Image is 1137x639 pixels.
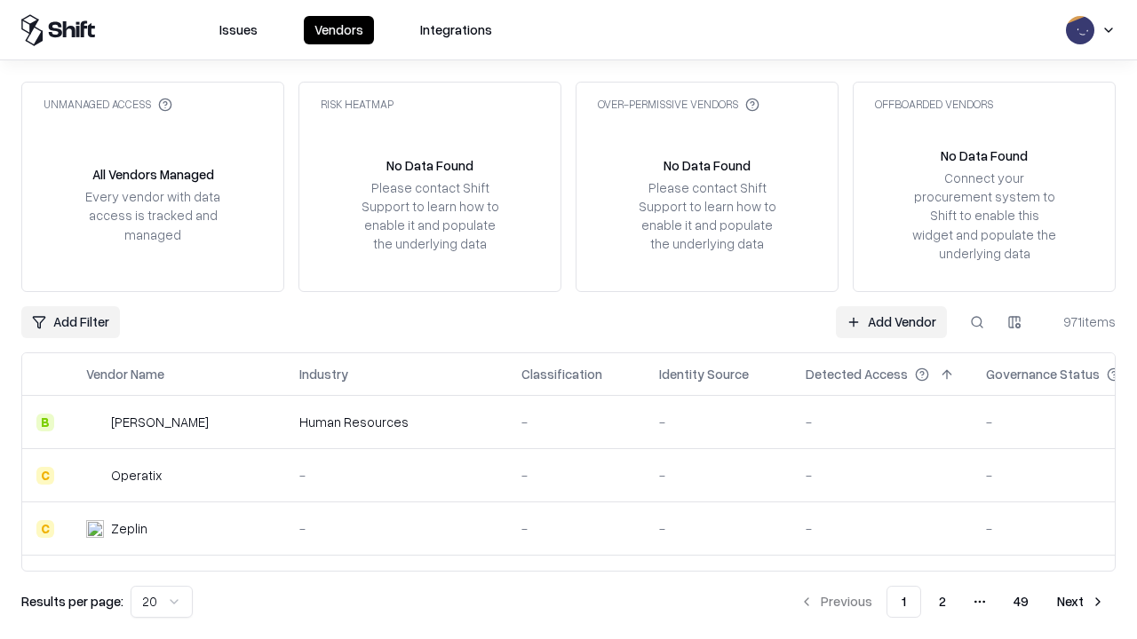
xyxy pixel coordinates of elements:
div: - [806,519,958,538]
button: Next [1046,586,1116,618]
div: Governance Status [986,365,1100,383]
div: No Data Found [941,146,1028,165]
div: - [806,466,958,485]
div: - [659,466,777,485]
div: - [299,466,493,485]
div: No Data Found [664,156,751,175]
button: Add Filter [21,306,120,338]
div: - [659,519,777,538]
div: C [36,520,54,538]
div: - [521,466,631,485]
div: Offboarded Vendors [875,97,993,112]
div: - [299,519,493,538]
div: Industry [299,365,348,383]
div: Zeplin [111,519,147,538]
div: Unmanaged Access [44,97,172,112]
button: 1 [887,586,921,618]
div: Every vendor with data access is tracked and managed [79,187,227,243]
div: Vendor Name [86,365,164,383]
img: Deel [86,414,104,431]
div: Human Resources [299,413,493,431]
div: C [36,467,54,485]
div: Detected Access [806,365,908,383]
div: Classification [521,365,602,383]
div: Identity Source [659,365,749,383]
div: - [521,519,631,538]
div: - [521,413,631,431]
button: 2 [925,586,960,618]
p: Results per page: [21,592,123,611]
button: Integrations [409,16,503,44]
button: Vendors [304,16,374,44]
div: Please contact Shift Support to learn how to enable it and populate the underlying data [633,178,781,254]
div: - [806,413,958,431]
img: Zeplin [86,520,104,538]
div: Over-Permissive Vendors [598,97,759,112]
div: Connect your procurement system to Shift to enable this widget and populate the underlying data [910,169,1058,263]
div: - [659,413,777,431]
div: [PERSON_NAME] [111,413,209,431]
img: Operatix [86,467,104,485]
button: Issues [209,16,268,44]
div: Please contact Shift Support to learn how to enable it and populate the underlying data [356,178,504,254]
div: Operatix [111,466,162,485]
button: 49 [999,586,1043,618]
nav: pagination [789,586,1116,618]
div: All Vendors Managed [92,165,214,184]
div: Risk Heatmap [321,97,394,112]
div: No Data Found [386,156,473,175]
div: B [36,414,54,431]
a: Add Vendor [836,306,947,338]
div: 971 items [1045,312,1116,331]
